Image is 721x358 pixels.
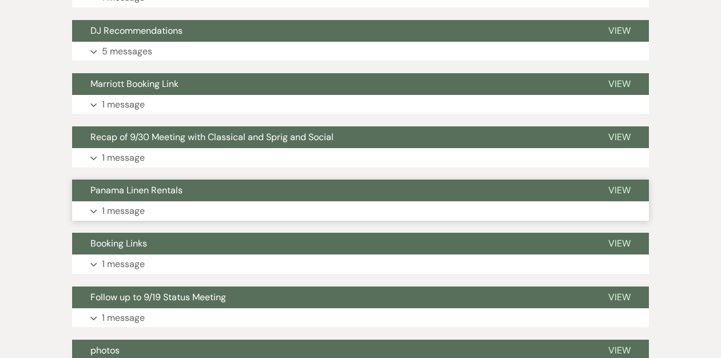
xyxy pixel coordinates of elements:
button: 1 message [72,254,649,274]
span: Marriott Booking Link [90,78,179,90]
button: DJ Recommendations [72,20,590,42]
p: 1 message [102,257,145,272]
p: 1 message [102,204,145,218]
button: Marriott Booking Link [72,73,590,95]
button: View [590,73,649,95]
span: photos [90,344,120,356]
span: View [608,131,631,143]
p: 1 message [102,97,145,112]
span: View [608,344,631,356]
span: Panama Linen Rentals [90,184,183,196]
span: Recap of 9/30 Meeting with Classical and Sprig and Social [90,131,334,143]
button: Booking Links [72,233,590,254]
button: 1 message [72,201,649,221]
button: 1 message [72,148,649,168]
p: 5 messages [102,44,152,59]
span: Follow up to 9/19 Status Meeting [90,291,226,303]
span: DJ Recommendations [90,25,183,37]
button: Recap of 9/30 Meeting with Classical and Sprig and Social [72,126,590,148]
span: View [608,291,631,303]
button: View [590,287,649,308]
button: View [590,180,649,201]
button: View [590,20,649,42]
span: View [608,78,631,90]
button: Panama Linen Rentals [72,180,590,201]
button: 1 message [72,308,649,328]
button: 1 message [72,95,649,114]
span: View [608,25,631,37]
span: Booking Links [90,237,147,249]
button: View [590,126,649,148]
p: 1 message [102,150,145,165]
button: 5 messages [72,42,649,61]
span: View [608,237,631,249]
p: 1 message [102,311,145,325]
button: Follow up to 9/19 Status Meeting [72,287,590,308]
span: View [608,184,631,196]
button: View [590,233,649,254]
